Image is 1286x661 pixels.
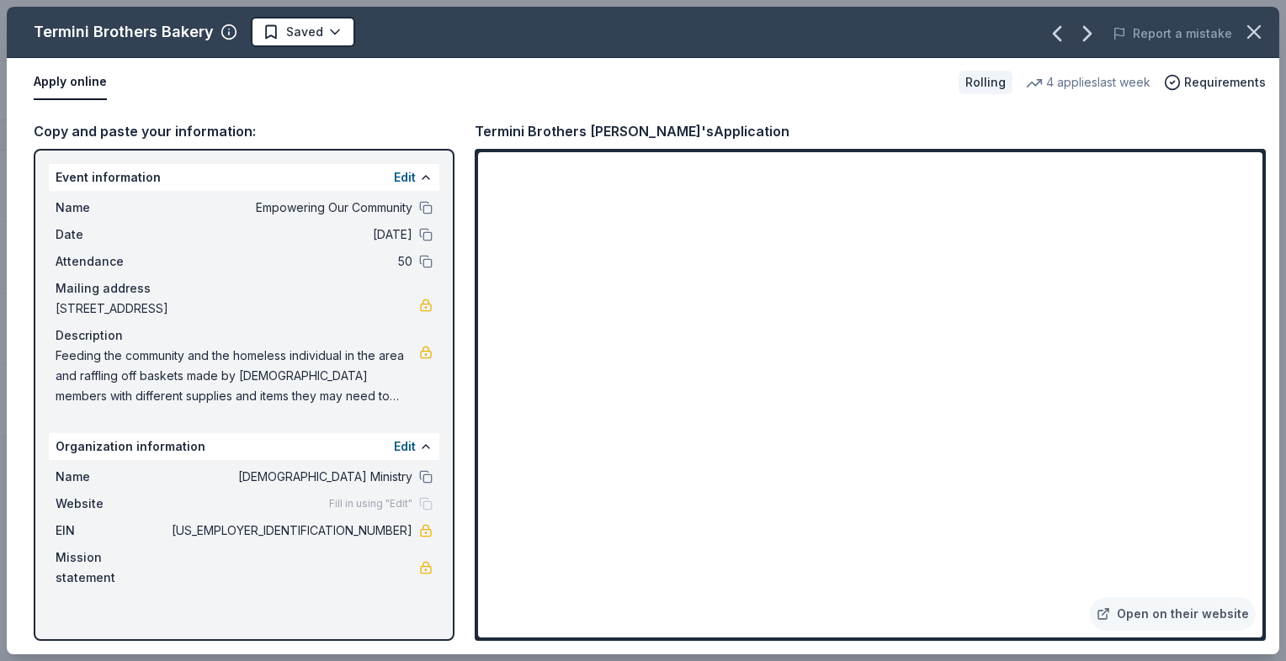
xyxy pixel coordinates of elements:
[1090,597,1256,631] a: Open on their website
[1184,72,1266,93] span: Requirements
[56,521,168,541] span: EIN
[959,71,1012,94] div: Rolling
[394,167,416,188] button: Edit
[1026,72,1150,93] div: 4 applies last week
[56,494,168,514] span: Website
[49,433,439,460] div: Organization information
[168,521,412,541] span: [US_EMPLOYER_IDENTIFICATION_NUMBER]
[394,436,416,457] button: Edit
[56,278,433,299] div: Mailing address
[49,164,439,191] div: Event information
[56,299,419,319] span: [STREET_ADDRESS]
[286,22,323,42] span: Saved
[56,198,168,218] span: Name
[56,225,168,245] span: Date
[168,225,412,245] span: [DATE]
[168,198,412,218] span: Empowering Our Community
[34,65,107,100] button: Apply online
[56,547,168,588] span: Mission statement
[329,497,412,510] span: Fill in using "Edit"
[1113,24,1232,44] button: Report a mistake
[168,467,412,487] span: [DEMOGRAPHIC_DATA] Ministry
[56,467,168,487] span: Name
[168,251,412,272] span: 50
[34,120,454,142] div: Copy and paste your information:
[56,346,419,406] span: Feeding the community and the homeless individual in the area and raffling off baskets made by [D...
[34,19,214,45] div: Termini Brothers Bakery
[1164,72,1266,93] button: Requirements
[475,120,789,142] div: Termini Brothers [PERSON_NAME]'s Application
[56,251,168,272] span: Attendance
[56,325,433,346] div: Description
[251,17,355,47] button: Saved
